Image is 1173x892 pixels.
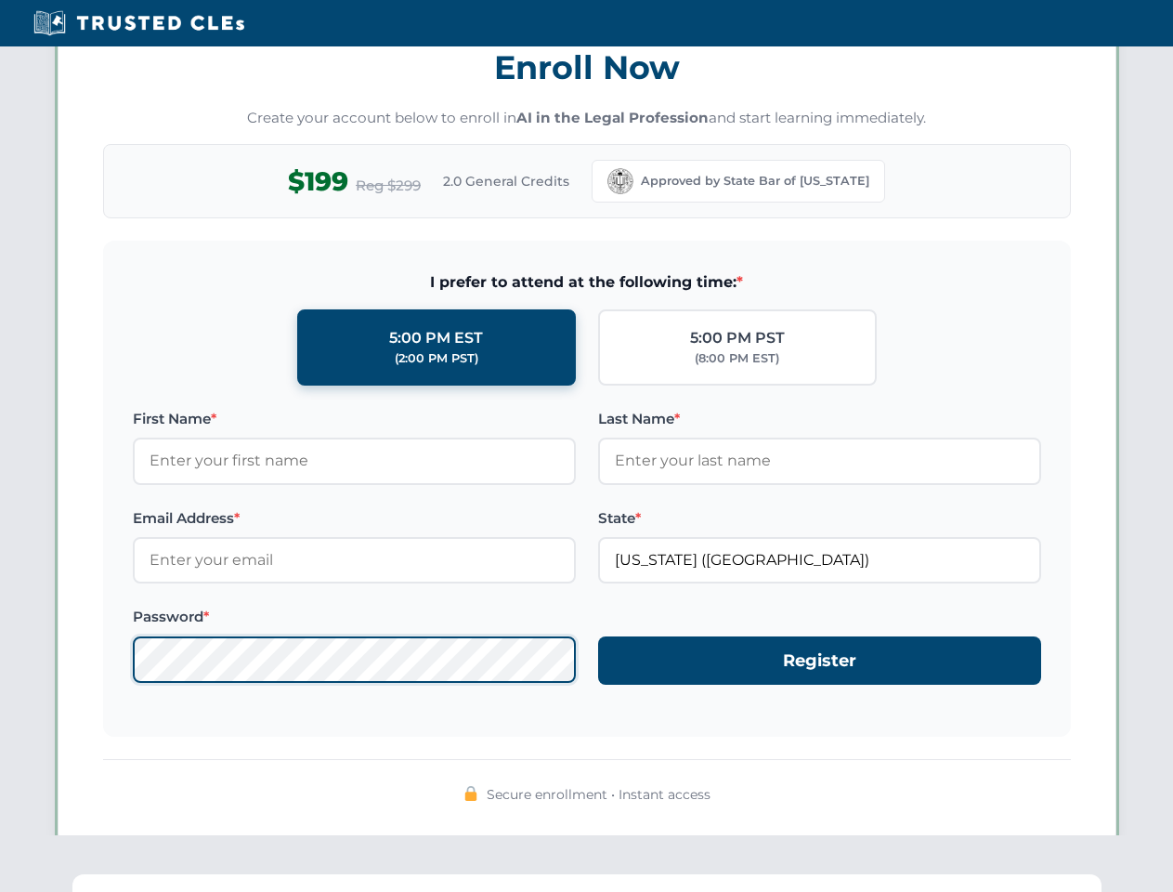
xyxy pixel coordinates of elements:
span: Reg $299 [356,175,421,197]
span: $199 [288,161,348,203]
img: 🔒 [463,786,478,801]
label: Last Name [598,408,1041,430]
input: California (CA) [598,537,1041,584]
div: (8:00 PM EST) [695,349,779,368]
input: Enter your email [133,537,576,584]
h3: Enroll Now [103,38,1071,97]
p: Create your account below to enroll in and start learning immediately. [103,108,1071,129]
span: Approved by State Bar of [US_STATE] [641,172,869,190]
label: State [598,507,1041,530]
div: 5:00 PM PST [690,326,785,350]
button: Register [598,636,1041,686]
strong: AI in the Legal Profession [516,109,709,126]
span: Secure enrollment • Instant access [487,784,710,805]
input: Enter your first name [133,438,576,484]
span: 2.0 General Credits [443,171,569,191]
img: California Bar [607,168,633,194]
div: (2:00 PM PST) [395,349,478,368]
label: Email Address [133,507,576,530]
div: 5:00 PM EST [389,326,483,350]
label: Password [133,606,576,628]
input: Enter your last name [598,438,1041,484]
img: Trusted CLEs [28,9,250,37]
span: I prefer to attend at the following time: [133,270,1041,295]
label: First Name [133,408,576,430]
